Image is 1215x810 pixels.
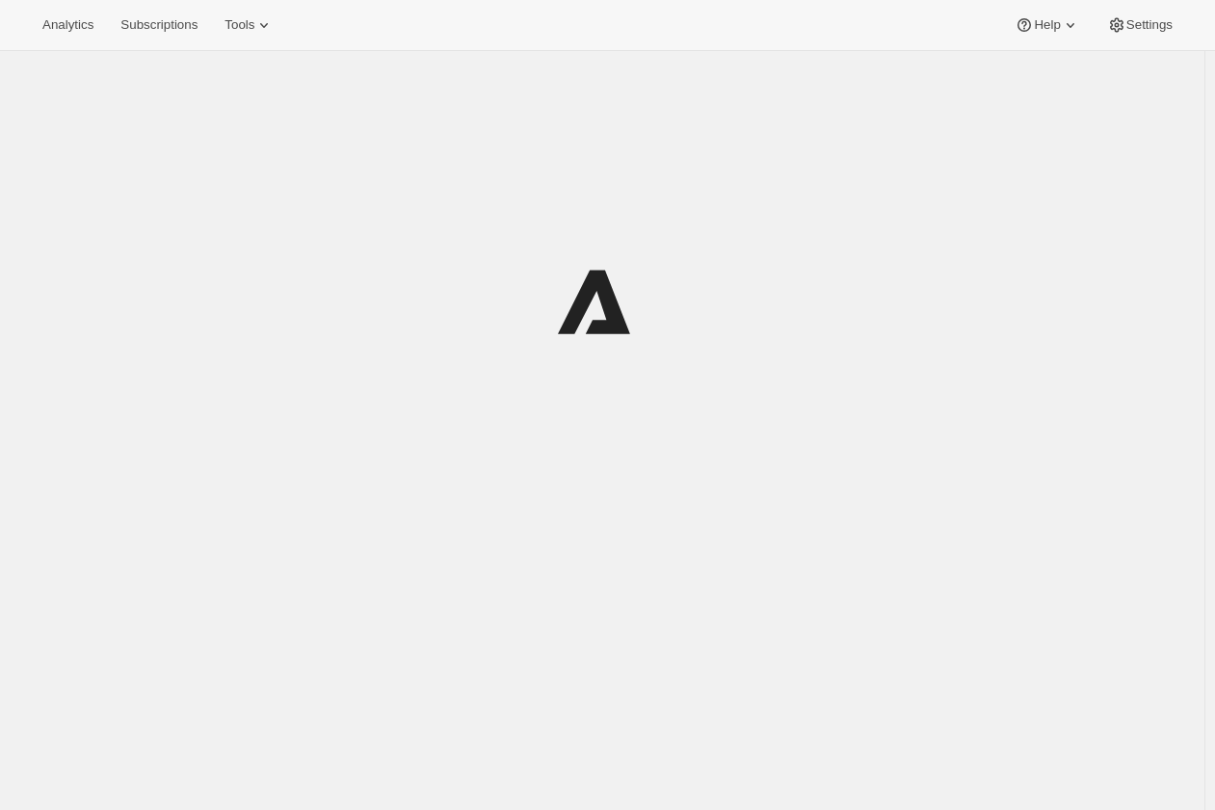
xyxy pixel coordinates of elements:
span: Help [1034,17,1060,33]
button: Settings [1096,12,1184,39]
button: Analytics [31,12,105,39]
button: Help [1003,12,1091,39]
span: Tools [225,17,254,33]
span: Settings [1126,17,1173,33]
button: Subscriptions [109,12,209,39]
button: Tools [213,12,285,39]
span: Analytics [42,17,93,33]
span: Subscriptions [120,17,198,33]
